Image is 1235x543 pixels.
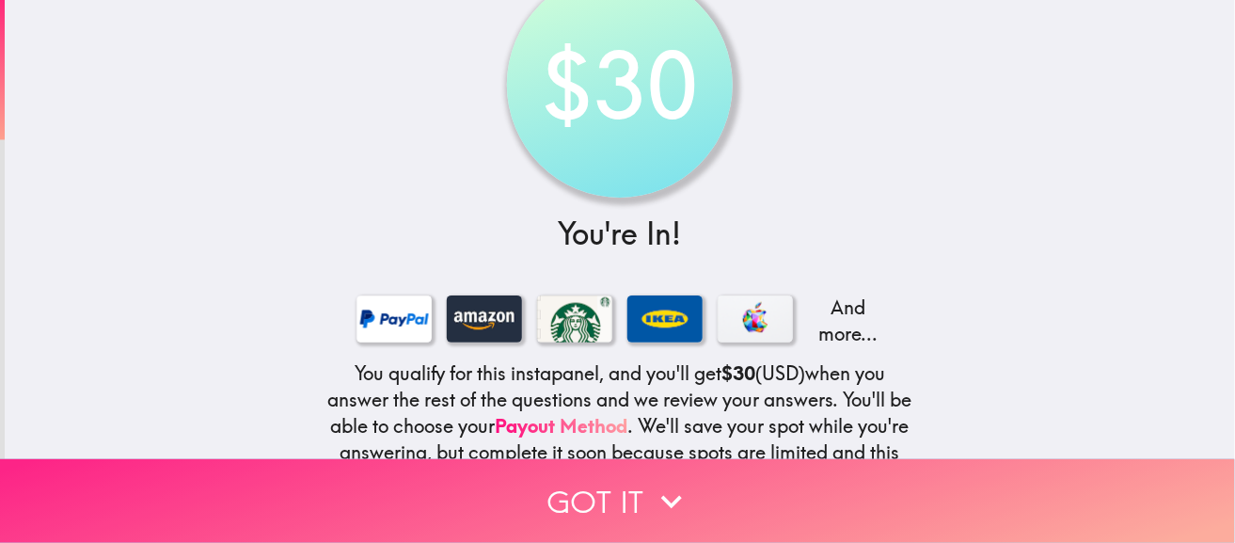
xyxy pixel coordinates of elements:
[326,213,913,255] h3: You're In!
[808,295,883,347] p: And more...
[496,414,628,438] a: Payout Method
[721,361,755,385] b: $30
[326,360,913,492] h5: You qualify for this instapanel, and you'll get (USD) when you answer the rest of the questions a...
